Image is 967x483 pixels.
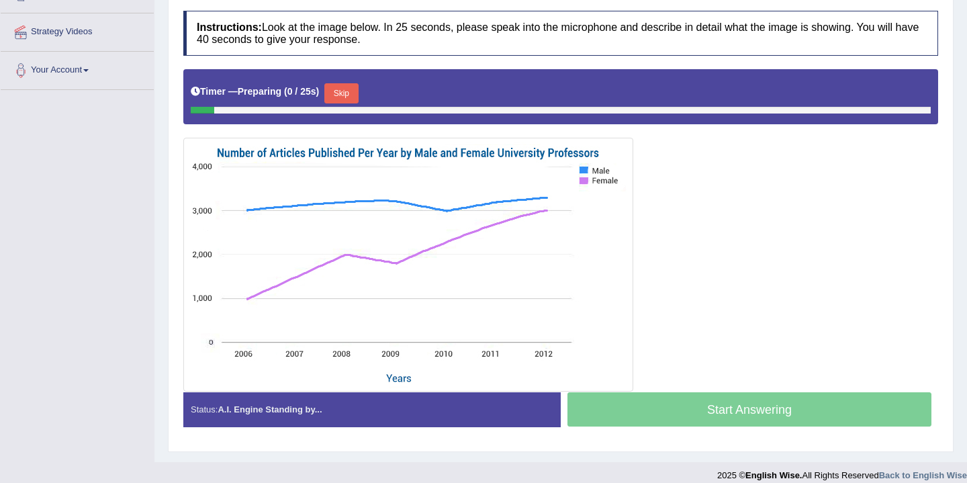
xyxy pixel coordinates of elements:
[197,21,262,33] b: Instructions:
[191,87,319,97] h5: Timer —
[717,462,967,482] div: 2025 © All Rights Reserved
[238,86,281,97] b: Preparing
[316,86,320,97] b: )
[745,470,802,480] strong: English Wise.
[183,392,561,427] div: Status:
[1,13,154,47] a: Strategy Videos
[183,11,938,56] h4: Look at the image below. In 25 seconds, please speak into the microphone and describe in detail w...
[1,52,154,85] a: Your Account
[287,86,316,97] b: 0 / 25s
[284,86,287,97] b: (
[218,404,322,414] strong: A.I. Engine Standing by...
[879,470,967,480] a: Back to English Wise
[324,83,358,103] button: Skip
